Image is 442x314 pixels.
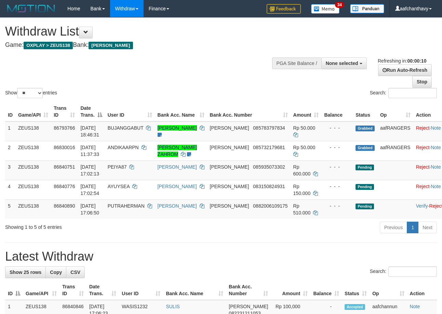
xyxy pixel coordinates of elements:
a: [PERSON_NAME] [158,125,197,131]
a: Copy [45,266,66,278]
th: Trans ID: activate to sort column ascending [59,280,86,300]
button: None selected [321,57,367,69]
span: Accepted [345,304,365,310]
span: Copy 083150824931 to clipboard [253,184,285,189]
th: Bank Acc. Number: activate to sort column ascending [207,102,291,121]
td: ZEUS138 [15,180,51,199]
span: AYUYSEA [108,184,130,189]
th: Amount: activate to sort column ascending [291,102,322,121]
span: Copy 085783797834 to clipboard [253,125,285,131]
span: BUJANGGABUT [108,125,144,131]
span: Refreshing in: [378,58,426,64]
a: Reject [416,184,430,189]
th: Date Trans.: activate to sort column descending [78,102,105,121]
th: Op: activate to sort column ascending [377,102,413,121]
th: Status [353,102,377,121]
div: PGA Site Balance / [272,57,321,69]
th: Date Trans.: activate to sort column ascending [86,280,119,300]
a: [PERSON_NAME] [158,203,197,209]
a: 1 [407,222,418,233]
strong: 00:00:10 [407,58,426,64]
span: [PERSON_NAME] [210,203,249,209]
span: 34 [335,2,344,8]
td: 1 [5,121,15,141]
td: aafRANGERS [377,141,413,160]
th: Bank Acc. Name: activate to sort column ascending [163,280,226,300]
th: Bank Acc. Number: activate to sort column ascending [226,280,271,300]
a: Reject [416,145,430,150]
div: - - - [324,144,350,151]
div: - - - [324,202,350,209]
span: Rp 600.000 [293,164,311,176]
a: Note [431,184,441,189]
span: [PERSON_NAME] [210,145,249,150]
td: 5 [5,199,15,219]
a: [PERSON_NAME] [158,184,197,189]
div: - - - [324,183,350,190]
a: CSV [66,266,85,278]
div: - - - [324,125,350,131]
span: 86840890 [54,203,75,209]
label: Search: [370,266,437,277]
input: Search: [388,88,437,98]
span: [PERSON_NAME] [210,164,249,170]
input: Search: [388,266,437,277]
td: aafRANGERS [377,121,413,141]
span: Grabbed [356,126,375,131]
h4: Game: Bank: [5,42,288,49]
th: Action [407,280,437,300]
a: Note [410,304,420,309]
span: [DATE] 17:06:50 [80,203,99,215]
th: Op: activate to sort column ascending [370,280,407,300]
img: panduan.png [350,4,384,13]
a: Verify [416,203,428,209]
th: Trans ID: activate to sort column ascending [51,102,78,121]
span: 86793766 [54,125,75,131]
img: Button%20Memo.svg [311,4,340,14]
h1: Withdraw List [5,25,288,38]
td: ZEUS138 [15,160,51,180]
label: Show entries [5,88,57,98]
span: [DATE] 17:02:13 [80,164,99,176]
img: MOTION_logo.png [5,3,57,14]
span: ANDIKAARPN [108,145,139,150]
a: Reject [416,164,430,170]
a: Reject [416,125,430,131]
span: [PERSON_NAME] [229,304,268,309]
a: Stop [412,76,432,88]
span: Copy [50,270,62,275]
span: [DATE] 11:37:33 [80,145,99,157]
span: 86830016 [54,145,75,150]
th: User ID: activate to sort column ascending [119,280,163,300]
a: Note [431,145,441,150]
th: ID: activate to sort column descending [5,280,23,300]
span: Grabbed [356,145,375,151]
th: Balance [321,102,353,121]
span: OXPLAY > ZEUS138 [24,42,73,49]
span: PEIYA87 [108,164,127,170]
span: Copy 0882006109175 to clipboard [253,203,287,209]
span: Copy 085935073302 to clipboard [253,164,285,170]
span: [DATE] 18:46:31 [80,125,99,138]
span: 86840751 [54,164,75,170]
h1: Latest Withdraw [5,250,437,263]
span: Rp 50.000 [293,145,316,150]
td: 2 [5,141,15,160]
span: [PERSON_NAME] [210,184,249,189]
label: Search: [370,88,437,98]
span: [DATE] 17:02:54 [80,184,99,196]
th: ID [5,102,15,121]
td: 4 [5,180,15,199]
span: Copy 085732179681 to clipboard [253,145,285,150]
td: ZEUS138 [15,141,51,160]
td: ZEUS138 [15,199,51,219]
span: Pending [356,165,374,170]
td: ZEUS138 [15,121,51,141]
a: SULIS [166,304,179,309]
a: Note [431,164,441,170]
img: Feedback.jpg [267,4,301,14]
div: - - - [324,163,350,170]
a: Previous [380,222,407,233]
span: [PERSON_NAME] [210,125,249,131]
span: 86840776 [54,184,75,189]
